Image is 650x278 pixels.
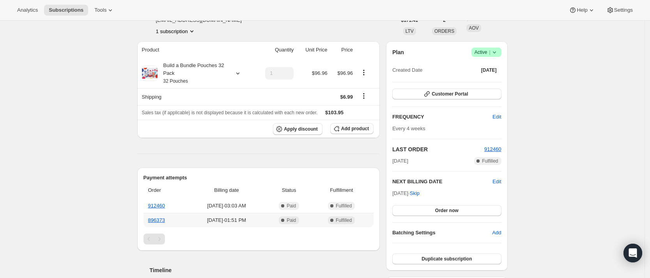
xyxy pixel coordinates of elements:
span: Fulfilled [336,203,352,209]
span: Apply discount [284,126,318,132]
button: Skip [405,187,424,200]
span: Status [269,186,309,194]
span: Add product [341,126,369,132]
span: Add [492,229,501,237]
span: Order now [435,207,459,214]
button: 912460 [484,145,501,153]
button: [DATE] [476,65,501,76]
span: Skip [410,189,420,197]
button: Add [487,227,506,239]
h2: Timeline [150,266,380,274]
span: Help [577,7,587,13]
h2: FREQUENCY [392,113,492,121]
h2: NEXT BILLING DATE [392,178,492,186]
a: 912460 [148,203,165,209]
th: Order [143,182,187,199]
span: [DATE] · [392,190,420,196]
a: 912460 [484,146,501,152]
small: 32 Pouches [163,78,188,84]
div: Build a Bundle Pouches 32 Pack [158,62,228,85]
a: 896373 [148,217,165,223]
button: Product actions [156,27,196,35]
th: Shipping [137,88,255,105]
button: Customer Portal [392,89,501,99]
button: Subscriptions [44,5,88,16]
span: Paid [287,203,296,209]
span: Fulfilled [336,217,352,223]
span: [DATE] [392,157,408,165]
span: Every 4 weeks [392,126,425,131]
th: Unit Price [296,41,329,58]
h2: Payment attempts [143,174,374,182]
th: Product [137,41,255,58]
button: Tools [90,5,119,16]
button: Analytics [12,5,43,16]
button: Help [564,5,600,16]
span: Paid [287,217,296,223]
span: Subscriptions [49,7,83,13]
span: Settings [614,7,633,13]
span: [DATE] [481,67,497,73]
span: | [489,49,490,55]
div: Open Intercom Messenger [623,244,642,262]
span: [DATE] · 03:03 AM [189,202,264,210]
span: $6.99 [340,94,353,100]
span: ORDERS [434,28,454,34]
nav: Pagination [143,234,374,244]
span: Duplicate subscription [422,256,472,262]
button: Add product [330,123,374,134]
span: Edit [492,113,501,121]
span: Fulfilled [482,158,498,164]
th: Quantity [254,41,296,58]
span: $103.95 [325,110,344,115]
span: Analytics [17,7,38,13]
span: Tools [94,7,106,13]
span: Sales tax (if applicable) is not displayed because it is calculated with each new order. [142,110,318,115]
span: $96.96 [337,70,353,76]
span: Active [475,48,498,56]
h2: LAST ORDER [392,145,484,153]
button: Order now [392,205,501,216]
button: Apply discount [273,123,322,135]
span: Customer Portal [432,91,468,97]
button: Edit [492,178,501,186]
h2: Plan [392,48,404,56]
span: Fulfillment [314,186,369,194]
h6: Batching Settings [392,229,492,237]
button: Edit [488,111,506,123]
span: $96.96 [312,70,328,76]
button: Settings [602,5,638,16]
span: [DATE] · 01:51 PM [189,216,264,224]
button: Product actions [358,68,370,77]
span: LTV [406,28,414,34]
button: Duplicate subscription [392,253,501,264]
span: Created Date [392,66,422,74]
span: Billing date [189,186,264,194]
th: Price [330,41,355,58]
span: AOV [469,25,478,31]
button: Shipping actions [358,92,370,100]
